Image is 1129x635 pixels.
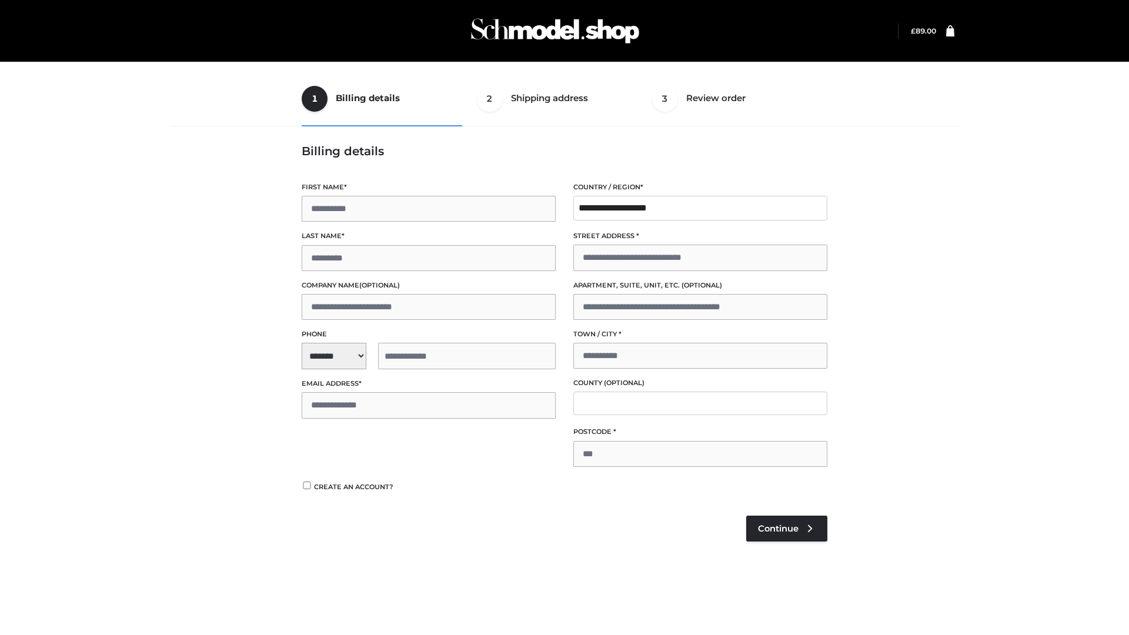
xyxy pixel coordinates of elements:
[302,329,556,340] label: Phone
[302,230,556,242] label: Last name
[746,516,827,542] a: Continue
[911,26,936,35] bdi: 89.00
[302,378,556,389] label: Email address
[314,483,393,491] span: Create an account?
[573,377,827,389] label: County
[911,26,916,35] span: £
[359,281,400,289] span: (optional)
[302,482,312,489] input: Create an account?
[573,329,827,340] label: Town / City
[573,280,827,291] label: Apartment, suite, unit, etc.
[682,281,722,289] span: (optional)
[573,426,827,437] label: Postcode
[604,379,644,387] span: (optional)
[573,230,827,242] label: Street address
[302,280,556,291] label: Company name
[302,182,556,193] label: First name
[467,8,643,54] img: Schmodel Admin 964
[573,182,827,193] label: Country / Region
[911,26,936,35] a: £89.00
[758,523,799,534] span: Continue
[302,144,827,158] h3: Billing details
